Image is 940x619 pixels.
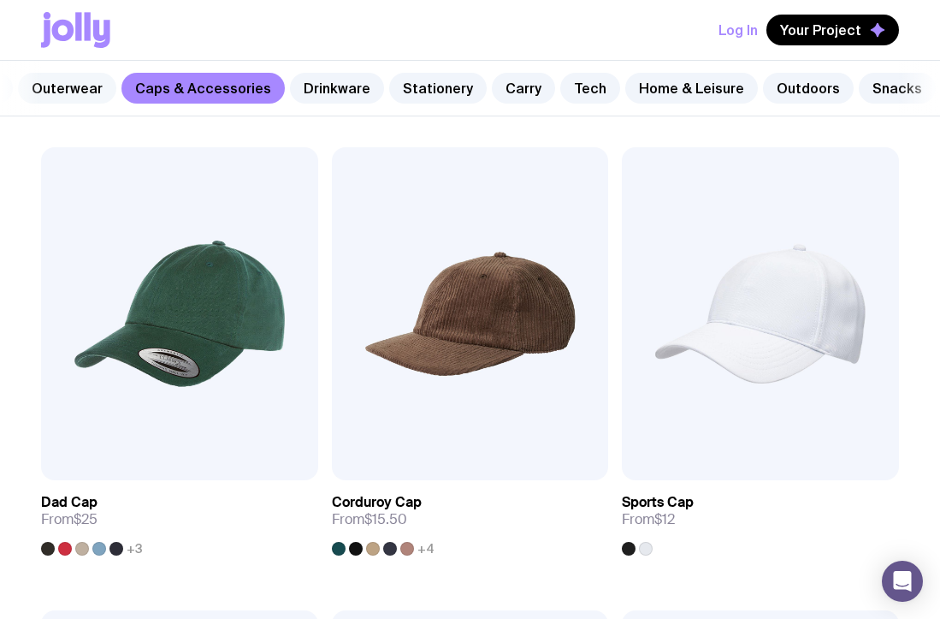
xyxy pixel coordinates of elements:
[763,73,854,104] a: Outdoors
[121,73,285,104] a: Caps & Accessories
[41,494,98,511] h3: Dad Cap
[625,73,758,104] a: Home & Leisure
[364,510,407,528] span: $15.50
[882,561,923,602] div: Open Intercom Messenger
[622,511,675,528] span: From
[417,542,435,556] span: +4
[780,21,861,39] span: Your Project
[718,15,758,45] button: Log In
[492,73,555,104] a: Carry
[654,510,675,528] span: $12
[622,480,899,556] a: Sports CapFrom$12
[290,73,384,104] a: Drinkware
[766,15,899,45] button: Your Project
[18,73,116,104] a: Outerwear
[332,480,609,556] a: Corduroy CapFrom$15.50+4
[389,73,487,104] a: Stationery
[622,494,694,511] h3: Sports Cap
[127,542,143,556] span: +3
[560,73,620,104] a: Tech
[332,511,407,528] span: From
[332,494,422,511] h3: Corduroy Cap
[41,480,318,556] a: Dad CapFrom$25+3
[859,73,936,104] a: Snacks
[41,511,98,528] span: From
[74,510,98,528] span: $25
